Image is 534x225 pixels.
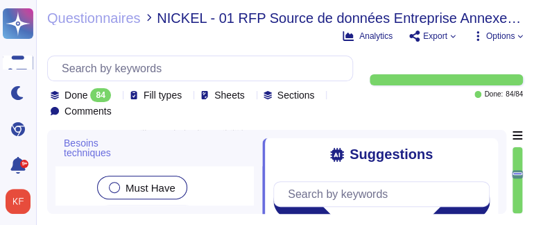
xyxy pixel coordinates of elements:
img: user [6,189,31,214]
input: Search by keywords [55,56,352,81]
span: Fill types [144,90,182,100]
button: user [3,186,40,217]
span: Options [486,32,515,40]
span: Sheets [214,90,245,100]
span: Export [423,32,447,40]
span: 84 / 84 [506,91,523,98]
span: Besoins techniques [64,138,111,158]
span: Analytics [359,32,393,40]
span: Comments [64,106,112,116]
span: Questionnaires [47,11,141,25]
span: Done [64,90,87,100]
input: Search by keywords [281,182,489,206]
span: NICKEL - 01 RFP Source de données Entreprise Annexe 1 Fichier de besoins, données souhaitées et v... [157,11,523,25]
div: 84 [90,88,110,102]
span: Must Have [126,182,175,194]
div: 9+ [20,160,28,168]
span: Done: [484,91,503,98]
span: Sections [277,90,315,100]
button: Analytics [343,31,393,42]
